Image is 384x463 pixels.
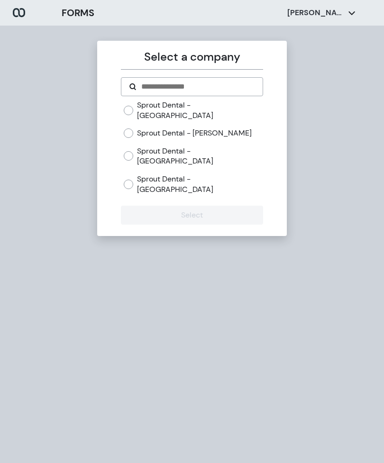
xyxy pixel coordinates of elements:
[287,8,344,18] p: [PERSON_NAME] Race
[121,206,263,225] button: Select
[121,48,263,65] p: Select a company
[140,81,255,92] input: Search
[137,174,263,194] label: Sprout Dental - [GEOGRAPHIC_DATA]
[137,128,252,138] label: Sprout Dental - [PERSON_NAME]
[62,6,94,20] h3: FORMS
[137,146,263,166] label: Sprout Dental - [GEOGRAPHIC_DATA]
[137,100,263,120] label: Sprout Dental - [GEOGRAPHIC_DATA]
